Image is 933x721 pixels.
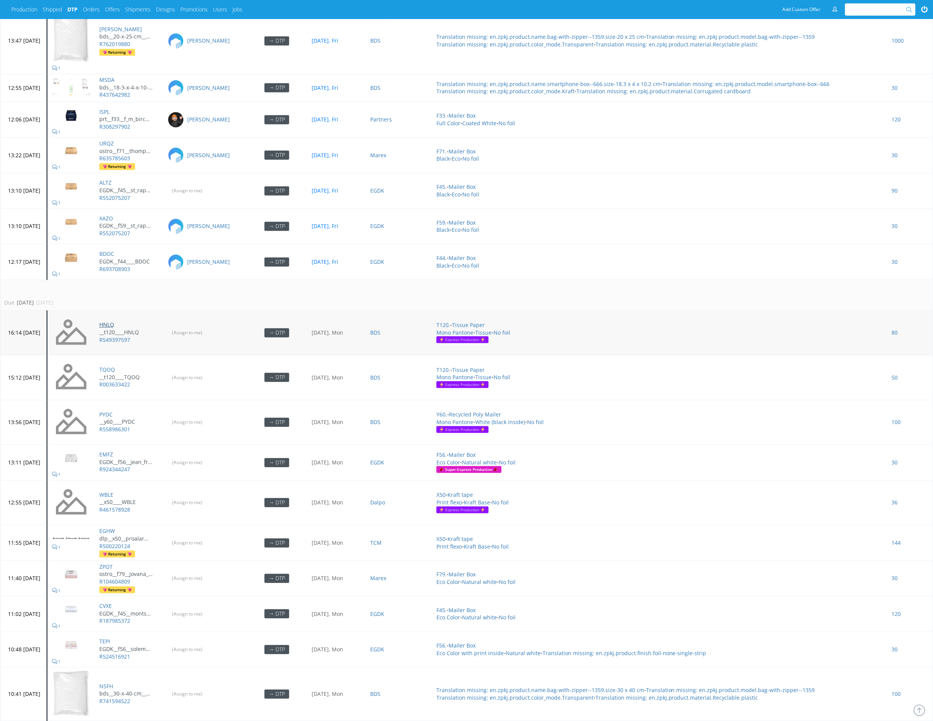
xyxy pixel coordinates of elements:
p: ostro__f79__jovana__ZPOT [99,571,153,578]
a: 1 [52,543,61,551]
a: Black [436,155,450,163]
a: Kraft Base [464,499,490,506]
a: BDS [370,374,381,381]
p: __t120____TQOQ [99,374,153,381]
a: R524516921 [99,653,130,660]
a: BDOC [99,250,114,258]
img: version_two_editor_design [52,11,90,62]
a: No foil [462,155,479,163]
a: EGDK [370,611,384,618]
img: version_two_editor_design [52,635,90,656]
a: Eco Color [436,459,460,466]
a: [PERSON_NAME] [187,223,230,230]
a: [DATE], Fri [312,258,338,266]
div: → DTP [264,539,289,548]
a: ALTZ [99,179,111,187]
div: → DTP [264,373,289,382]
img: version_two_editor_design [52,670,90,717]
a: Translation missing: en.zpkj.product.model.bag-with-zipper--1359 [646,33,815,41]
a: Translation missing: en.zpkj.product.name.smartphone-box--666.size-18.3 x 4 x 10.2 cm [436,81,661,88]
a: EGDK [370,258,384,266]
a: EGDK [370,459,384,466]
a: Mailer Box [449,451,476,459]
a: R762019880 [99,41,130,48]
a: 1 [52,657,61,665]
a: [DATE], Fri [312,85,338,92]
img: version_two_editor_design [52,247,90,268]
a: [DATE], Mon [312,611,343,618]
p: EGDK__f59__st_raphael_health_ug__XAZO [99,222,153,230]
a: 1 [52,234,61,242]
a: XAZO [99,215,113,222]
a: TCM [370,539,382,547]
a: Mono Pantone [436,329,473,337]
span: Returning [102,163,133,170]
p: prt__f33__f_m_birch_ltd__ISPL [99,116,153,123]
img: version_two_editor_design [52,563,90,585]
a: R549397597 [99,337,130,344]
img: version_two_editor_design.png [52,140,90,161]
a: EGHW [99,528,115,535]
a: 30 [892,459,898,466]
span: 1 [58,200,61,206]
a: No foil [462,191,479,198]
a: Black [436,262,450,270]
a: R635785603 [99,155,130,162]
a: bds__20-x-25-cm__papallones_bolboretas__BUBP [99,33,158,41]
a: Returning [99,551,135,558]
p: bds__20-x-25-cm__papallones_bolboretas__BUBP [99,33,153,41]
a: 100 [892,419,901,426]
a: Tissue Paper [452,322,485,329]
a: → DTP [264,419,289,426]
span: Returning [102,49,133,56]
div: → DTP [264,574,289,583]
a: [PERSON_NAME] [187,37,230,45]
img: no_design.png [52,358,90,396]
a: F71. [436,148,447,155]
a: → DTP [264,152,289,159]
a: [DATE], Fri [312,152,338,159]
a: 1 [52,587,61,594]
a: F59. [436,219,447,227]
a: Full Color [436,120,460,127]
a: No foil [492,543,509,550]
a: No foil [498,120,515,127]
a: 30 [892,223,898,230]
a: __y60____PYDC [99,418,158,426]
a: Natural white [506,650,541,657]
a: → DTP [264,84,289,91]
span: Returning [102,587,133,593]
a: 1 [52,270,61,278]
div: → DTP [264,151,289,160]
p: __x50____WBLE [99,499,153,506]
a: 1 [52,471,61,478]
a: R461578928 [99,506,130,514]
a: [PERSON_NAME] [187,152,230,160]
a: [DATE], Fri [312,116,338,123]
a: CVXE [99,603,112,610]
a: No foil [462,262,479,270]
a: Tissue [475,329,492,337]
img: no_design.png [52,313,90,351]
div: → DTP [264,418,289,427]
span: 1 [58,165,61,170]
div: → DTP [264,187,289,196]
a: BDS [370,85,381,92]
a: Coated White [462,120,497,127]
a: Kraft tape [447,536,473,543]
a: 120 [892,611,901,618]
a: Marex [370,152,386,159]
a: 80 [892,329,898,337]
span: Returning [102,551,133,558]
a: Shipments [125,6,151,13]
a: R003633422 [99,381,130,388]
a: EGDK__f45__montserrat_martinez_torres__CVXE [99,610,158,618]
a: Production [11,6,37,13]
a: [PERSON_NAME] [187,258,230,266]
a: No foil [527,419,544,426]
a: → DTP [264,646,289,653]
a: No foil [499,459,516,466]
input: (Assign to me) [167,327,207,338]
img: version_two_editor_design [52,176,90,197]
div: → DTP [264,645,289,654]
